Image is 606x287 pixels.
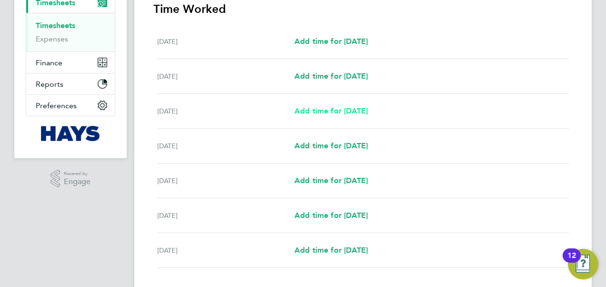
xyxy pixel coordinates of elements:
[64,178,91,186] span: Engage
[294,245,368,256] a: Add time for [DATE]
[36,80,63,89] span: Reports
[294,106,368,115] span: Add time for [DATE]
[36,101,77,110] span: Preferences
[294,72,368,81] span: Add time for [DATE]
[157,210,294,221] div: [DATE]
[157,140,294,152] div: [DATE]
[153,1,573,17] h3: Time Worked
[26,126,115,141] a: Go to home page
[157,245,294,256] div: [DATE]
[294,211,368,220] span: Add time for [DATE]
[26,95,115,116] button: Preferences
[64,170,91,178] span: Powered by
[50,170,91,188] a: Powered byEngage
[294,140,368,152] a: Add time for [DATE]
[36,34,68,43] a: Expenses
[26,52,115,73] button: Finance
[36,58,62,67] span: Finance
[36,21,75,30] a: Timesheets
[294,141,368,150] span: Add time for [DATE]
[294,105,368,117] a: Add time for [DATE]
[26,13,115,51] div: Timesheets
[294,176,368,185] span: Add time for [DATE]
[26,73,115,94] button: Reports
[41,126,101,141] img: hays-logo-retina.png
[157,175,294,186] div: [DATE]
[294,36,368,47] a: Add time for [DATE]
[294,71,368,82] a: Add time for [DATE]
[294,175,368,186] a: Add time for [DATE]
[567,256,576,268] div: 12
[157,105,294,117] div: [DATE]
[157,71,294,82] div: [DATE]
[294,37,368,46] span: Add time for [DATE]
[568,249,598,279] button: Open Resource Center, 12 new notifications
[294,210,368,221] a: Add time for [DATE]
[294,246,368,255] span: Add time for [DATE]
[157,36,294,47] div: [DATE]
